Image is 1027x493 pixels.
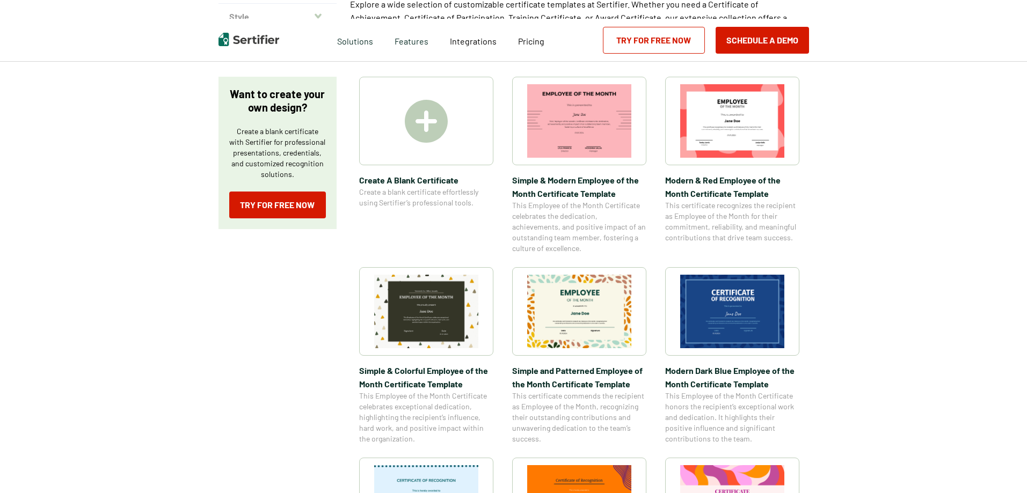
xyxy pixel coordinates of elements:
a: Integrations [450,33,497,47]
span: This Employee of the Month Certificate celebrates the dedication, achievements, and positive impa... [512,200,646,254]
span: Simple & Modern Employee of the Month Certificate Template [512,173,646,200]
span: Solutions [337,33,373,47]
img: Create A Blank Certificate [405,100,448,143]
a: Modern Dark Blue Employee of the Month Certificate TemplateModern Dark Blue Employee of the Month... [665,267,799,444]
span: Features [395,33,428,47]
p: Want to create your own design? [229,87,326,114]
img: Modern Dark Blue Employee of the Month Certificate Template [680,275,784,348]
a: Simple & Colorful Employee of the Month Certificate TemplateSimple & Colorful Employee of the Mon... [359,267,493,444]
span: Simple & Colorful Employee of the Month Certificate Template [359,364,493,391]
a: Simple & Modern Employee of the Month Certificate TemplateSimple & Modern Employee of the Month C... [512,77,646,254]
a: Try for Free Now [603,27,705,54]
span: This certificate commends the recipient as Employee of the Month, recognizing their outstanding c... [512,391,646,444]
img: Simple and Patterned Employee of the Month Certificate Template [527,275,631,348]
button: Style [218,4,337,30]
span: Create A Blank Certificate [359,173,493,187]
span: Simple and Patterned Employee of the Month Certificate Template [512,364,646,391]
span: Pricing [518,36,544,46]
span: This certificate recognizes the recipient as Employee of the Month for their commitment, reliabil... [665,200,799,243]
img: Simple & Colorful Employee of the Month Certificate Template [374,275,478,348]
iframe: Chat Widget [973,442,1027,493]
span: This Employee of the Month Certificate honors the recipient’s exceptional work and dedication. It... [665,391,799,444]
span: Modern Dark Blue Employee of the Month Certificate Template [665,364,799,391]
a: Pricing [518,33,544,47]
span: Create a blank certificate effortlessly using Sertifier’s professional tools. [359,187,493,208]
span: Modern & Red Employee of the Month Certificate Template [665,173,799,200]
img: Simple & Modern Employee of the Month Certificate Template [527,84,631,158]
img: Sertifier | Digital Credentialing Platform [218,33,279,46]
a: Modern & Red Employee of the Month Certificate TemplateModern & Red Employee of the Month Certifi... [665,77,799,254]
span: This Employee of the Month Certificate celebrates exceptional dedication, highlighting the recipi... [359,391,493,444]
img: Modern & Red Employee of the Month Certificate Template [680,84,784,158]
a: Simple and Patterned Employee of the Month Certificate TemplateSimple and Patterned Employee of t... [512,267,646,444]
p: Create a blank certificate with Sertifier for professional presentations, credentials, and custom... [229,126,326,180]
span: Integrations [450,36,497,46]
a: Try for Free Now [229,192,326,218]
